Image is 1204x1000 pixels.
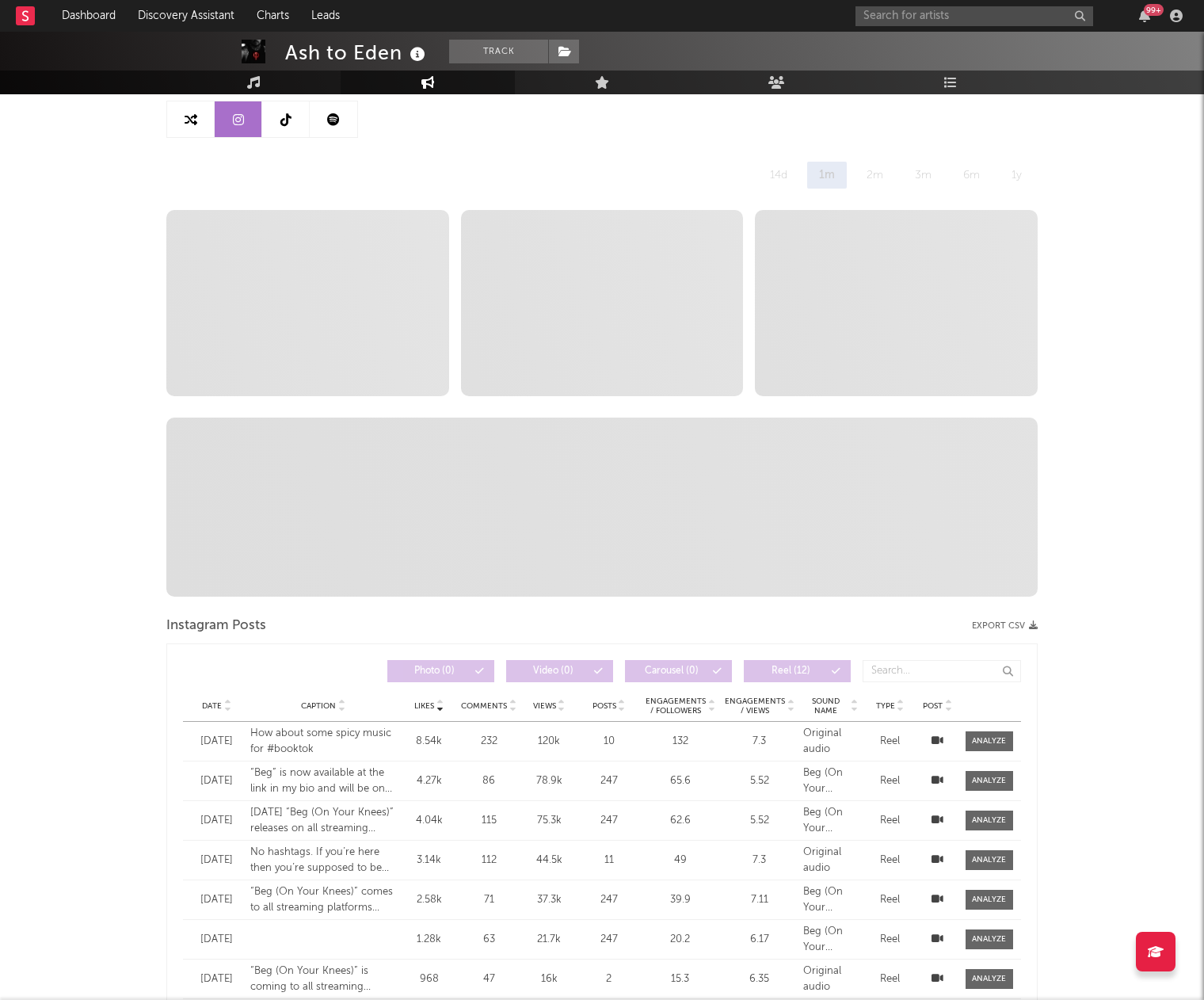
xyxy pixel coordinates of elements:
div: 232 [461,734,516,750]
div: 20.2 [645,932,716,948]
button: 99+ [1139,10,1150,22]
div: [DATE] [191,773,242,789]
div: 14d [758,162,799,189]
div: 78.9k [524,773,573,789]
span: Carousel ( 0 ) [635,666,708,676]
div: 247 [581,773,637,789]
div: 75.3k [524,813,573,829]
button: Carousel(0) [625,660,732,682]
div: 65.6 [645,773,716,789]
div: Original audio [803,726,859,757]
div: 15.3 [645,971,716,987]
div: 62.6 [645,813,716,829]
div: [DATE] [191,853,242,868]
div: 86 [461,773,516,789]
div: 115 [461,813,516,829]
div: 7.11 [724,892,795,908]
div: 39.9 [645,892,716,908]
div: Reel [867,932,914,948]
span: Instagram Posts [166,616,266,635]
div: 3m [903,162,943,189]
div: 3.14k [405,853,454,868]
div: 16k [524,971,573,987]
div: 1.28k [405,932,454,948]
div: Reel [867,892,914,908]
div: No hashtags. If you’re here then you’re supposed to be here 🔥. “Beg (On Your Knees)” drops [DATE]... [250,845,397,876]
div: Original audio [803,845,859,876]
div: [DATE] [191,932,242,948]
div: How about some spicy music for #booktok [250,726,397,757]
div: 11 [581,853,637,868]
div: “Beg (On Your Knees)” is coming to all streaming platforms [DATE] 🔥🔥 #booktok [250,964,397,994]
div: 7.3 [724,853,795,868]
div: Original audio [803,964,859,994]
div: 2 [581,971,637,987]
div: Beg (On Your Knees) [803,884,859,915]
div: Beg (On Your Knees) [803,805,859,836]
div: 8.54k [405,734,454,750]
button: Video(0) [506,660,613,682]
div: 1y [1000,162,1034,189]
div: Reel [867,734,914,750]
span: Engagements / Views [724,697,786,716]
div: 49 [645,853,716,868]
div: Beg (On Your Knees) [803,765,859,796]
input: Search... [863,660,1021,682]
div: 21.7k [524,932,573,948]
div: Reel [867,971,914,987]
div: 968 [405,971,454,987]
div: 6m [951,162,992,189]
span: Photo ( 0 ) [398,666,471,676]
div: 132 [645,734,716,750]
div: 71 [461,892,516,908]
span: Video ( 0 ) [516,666,589,676]
div: 1m [807,162,847,189]
div: [DATE] [191,813,242,829]
div: 4.27k [405,773,454,789]
button: Export CSV [972,621,1038,631]
span: Reel ( 12 ) [754,666,827,676]
div: [DATE] [191,971,242,987]
div: 6.17 [724,932,795,948]
div: 47 [461,971,516,987]
div: 120k [524,734,573,750]
div: [DATE] “Beg (On Your Knees)” releases on all streaming platforms #booktok [250,805,397,836]
span: Comments [461,701,507,711]
input: Search for artists [855,6,1093,26]
div: 112 [461,853,516,868]
div: [DATE] [191,892,242,908]
div: 2m [855,162,895,189]
div: 63 [461,932,516,948]
span: Views [533,701,556,711]
div: [DATE] [191,734,242,750]
div: 247 [581,813,637,829]
div: Ash to Eden [285,40,429,66]
div: 247 [581,932,637,948]
div: 37.3k [524,892,573,908]
span: Likes [414,701,434,711]
button: Photo(0) [387,660,494,682]
div: Reel [867,813,914,829]
span: Caption [301,701,336,711]
span: Date [202,701,222,711]
div: 6.35 [724,971,795,987]
div: 44.5k [524,853,573,868]
button: Reel(12) [744,660,851,682]
div: 247 [581,892,637,908]
div: 5.52 [724,773,795,789]
div: 4.04k [405,813,454,829]
div: 5.52 [724,813,795,829]
span: Posts [592,701,616,711]
div: 10 [581,734,637,750]
span: Type [876,701,895,711]
span: Sound Name [803,697,849,716]
div: 2.58k [405,892,454,908]
button: Track [449,40,548,63]
div: Beg (On Your Knees) [803,924,859,955]
div: Reel [867,853,914,868]
span: Engagements / Followers [645,697,707,716]
div: Reel [867,773,914,789]
div: 99 + [1144,4,1164,16]
span: Post [923,701,943,711]
div: “Beg (On Your Knees)” comes to all streaming platforms [DATE] [250,884,397,915]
